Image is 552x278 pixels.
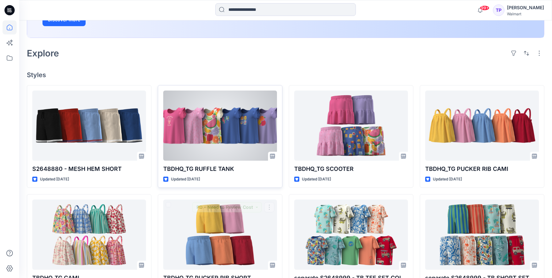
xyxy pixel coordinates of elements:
[32,200,146,270] a: TBDHQ_TG CAMI
[493,4,504,16] div: TP
[425,200,539,270] a: separate S2648999 - TB SHORT SET COLORED
[425,165,539,173] p: TBDHQ_TG PUCKER RIB CAMI
[163,165,277,173] p: TBDHQ_TG RUFFLE TANK
[171,176,200,183] p: Updated [DATE]
[433,176,462,183] p: Updated [DATE]
[425,91,539,161] a: TBDHQ_TG PUCKER RIB CAMI
[163,200,277,270] a: TBDHQ_TG PUCKER RIB SHORT
[32,165,146,173] p: S2648880 - MESH HEM SHORT
[27,48,59,58] h2: Explore
[40,176,69,183] p: Updated [DATE]
[32,91,146,161] a: S2648880 - MESH HEM SHORT
[294,200,408,270] a: separate S2648999 - TB TEE SET COLORED
[294,91,408,161] a: TBDHQ_TG SCOOTER
[480,5,489,11] span: 99+
[507,4,544,11] div: [PERSON_NAME]
[507,11,544,16] div: Walmart
[302,176,331,183] p: Updated [DATE]
[163,91,277,161] a: TBDHQ_TG RUFFLE TANK
[27,71,544,79] h4: Styles
[294,165,408,173] p: TBDHQ_TG SCOOTER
